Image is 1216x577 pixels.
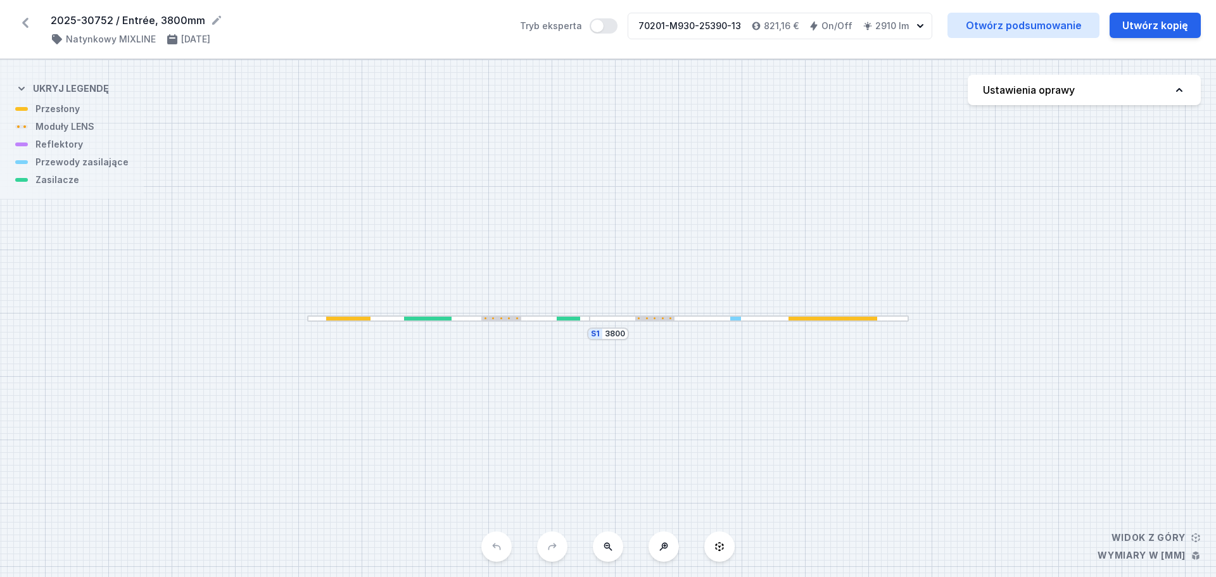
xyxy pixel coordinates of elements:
[875,20,909,32] h4: 2910 lm
[33,82,109,95] h4: Ukryj legendę
[520,18,617,34] label: Tryb eksperta
[1110,13,1201,38] button: Utwórz kopię
[66,33,156,46] h4: Natynkowy MIXLINE
[15,72,109,103] button: Ukryj legendę
[983,82,1075,98] h4: Ustawienia oprawy
[638,20,741,32] div: 70201-M930-25390-13
[590,18,617,34] button: Tryb eksperta
[210,14,223,27] button: Edytuj nazwę projektu
[821,20,852,32] h4: On/Off
[968,75,1201,105] button: Ustawienia oprawy
[628,13,932,39] button: 70201-M930-25390-13821,16 €On/Off2910 lm
[605,329,625,339] input: Wymiar [mm]
[51,13,505,28] form: 2025-30752 / Entrée, 3800mm
[181,33,210,46] h4: [DATE]
[764,20,799,32] h4: 821,16 €
[947,13,1099,38] a: Otwórz podsumowanie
